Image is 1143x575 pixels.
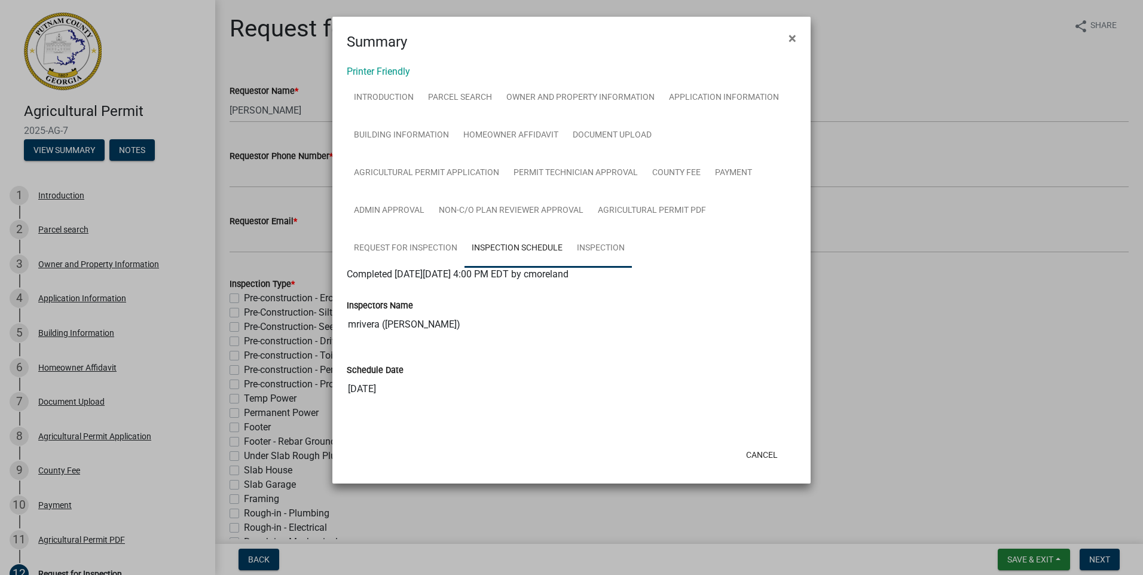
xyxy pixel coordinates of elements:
a: Document Upload [566,117,659,155]
span: Completed [DATE][DATE] 4:00 PM EDT by cmoreland [347,268,569,280]
a: Introduction [347,79,421,117]
a: Inspection [570,230,632,268]
label: Inspectors Name [347,302,413,310]
a: Admin Approval [347,192,432,230]
a: Printer Friendly [347,66,410,77]
h4: Summary [347,31,407,53]
a: Agricultural Permit PDF [591,192,713,230]
a: Agricultural Permit Application [347,154,506,192]
a: Parcel search [421,79,499,117]
a: Payment [708,154,759,192]
button: Cancel [736,444,787,466]
a: Building Information [347,117,456,155]
a: Homeowner Affidavit [456,117,566,155]
a: Permit Technician Approval [506,154,645,192]
a: Owner and Property Information [499,79,662,117]
a: County Fee [645,154,708,192]
a: Application Information [662,79,786,117]
button: Close [779,22,806,55]
a: Non-C/O Plan Reviewer Approval [432,192,591,230]
a: Inspection Schedule [464,230,570,268]
label: Schedule Date [347,366,404,375]
span: × [789,30,796,47]
a: Request for Inspection [347,230,464,268]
